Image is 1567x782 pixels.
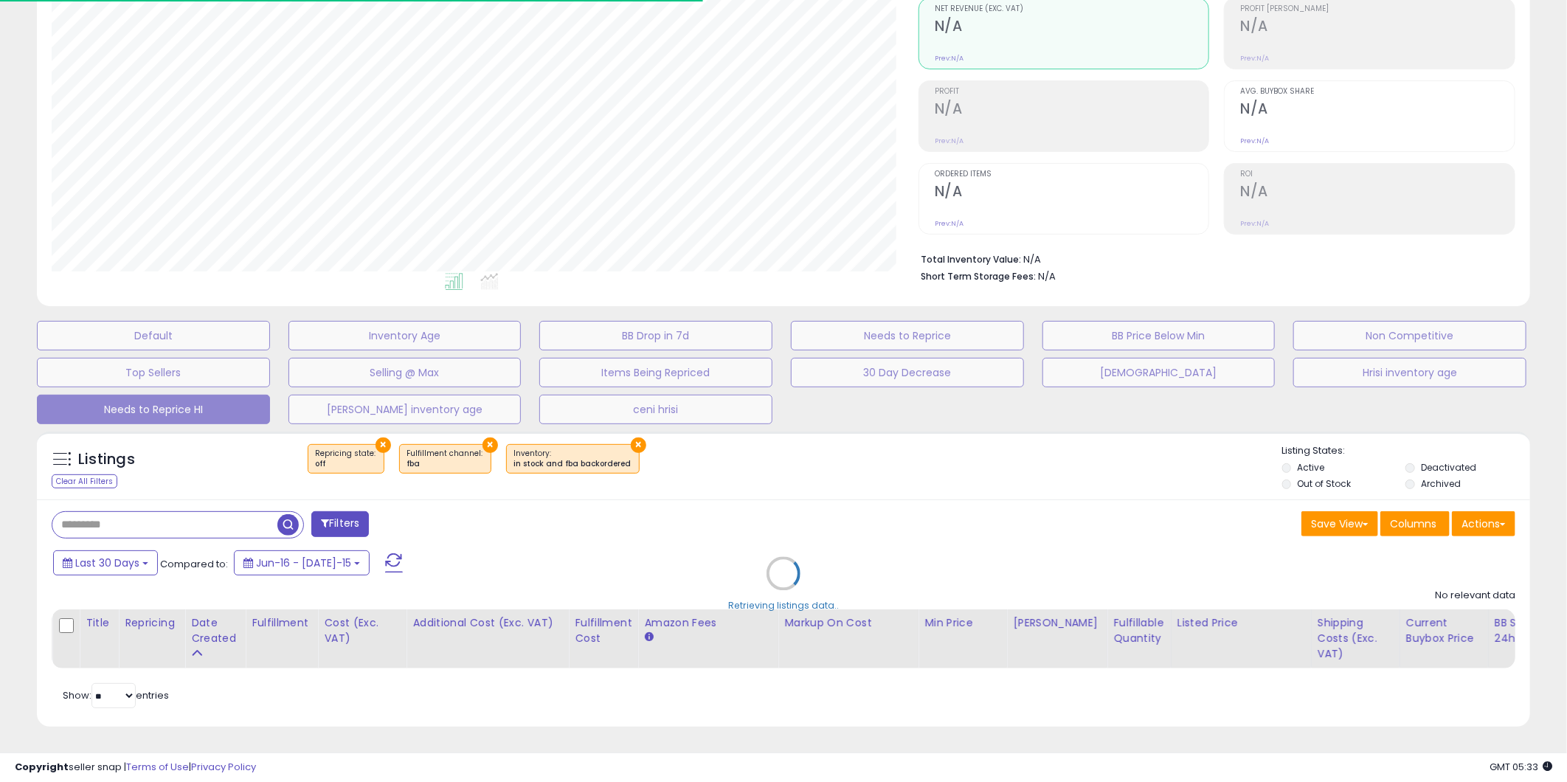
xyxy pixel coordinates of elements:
h2: N/A [1240,183,1515,203]
div: Retrieving listings data.. [728,599,839,612]
button: BB Price Below Min [1042,321,1276,350]
div: seller snap | | [15,761,256,775]
span: Avg. Buybox Share [1240,88,1515,96]
span: N/A [1038,269,1056,283]
button: Non Competitive [1293,321,1526,350]
h2: N/A [1240,100,1515,120]
small: Prev: N/A [1240,136,1269,145]
b: Total Inventory Value: [921,253,1021,266]
li: N/A [921,249,1504,267]
small: Prev: N/A [935,136,964,145]
span: ROI [1240,170,1515,179]
span: 2025-08-15 05:33 GMT [1490,760,1552,774]
button: Default [37,321,270,350]
button: Needs to Reprice [791,321,1024,350]
span: Ordered Items [935,170,1209,179]
h2: N/A [1240,18,1515,38]
button: Items Being Repriced [539,358,772,387]
button: BB Drop in 7d [539,321,772,350]
h2: N/A [935,183,1209,203]
small: Prev: N/A [1240,219,1269,228]
small: Prev: N/A [935,219,964,228]
button: ceni hrisi [539,395,772,424]
button: [PERSON_NAME] inventory age [288,395,522,424]
button: 30 Day Decrease [791,358,1024,387]
button: Inventory Age [288,321,522,350]
button: Hrisi inventory age [1293,358,1526,387]
a: Terms of Use [126,760,189,774]
b: Short Term Storage Fees: [921,270,1036,283]
span: Profit [PERSON_NAME] [1240,5,1515,13]
h2: N/A [935,18,1209,38]
span: Net Revenue (Exc. VAT) [935,5,1209,13]
span: Profit [935,88,1209,96]
a: Privacy Policy [191,760,256,774]
button: Selling @ Max [288,358,522,387]
button: Needs to Reprice HI [37,395,270,424]
button: [DEMOGRAPHIC_DATA] [1042,358,1276,387]
h2: N/A [935,100,1209,120]
small: Prev: N/A [935,54,964,63]
small: Prev: N/A [1240,54,1269,63]
strong: Copyright [15,760,69,774]
button: Top Sellers [37,358,270,387]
